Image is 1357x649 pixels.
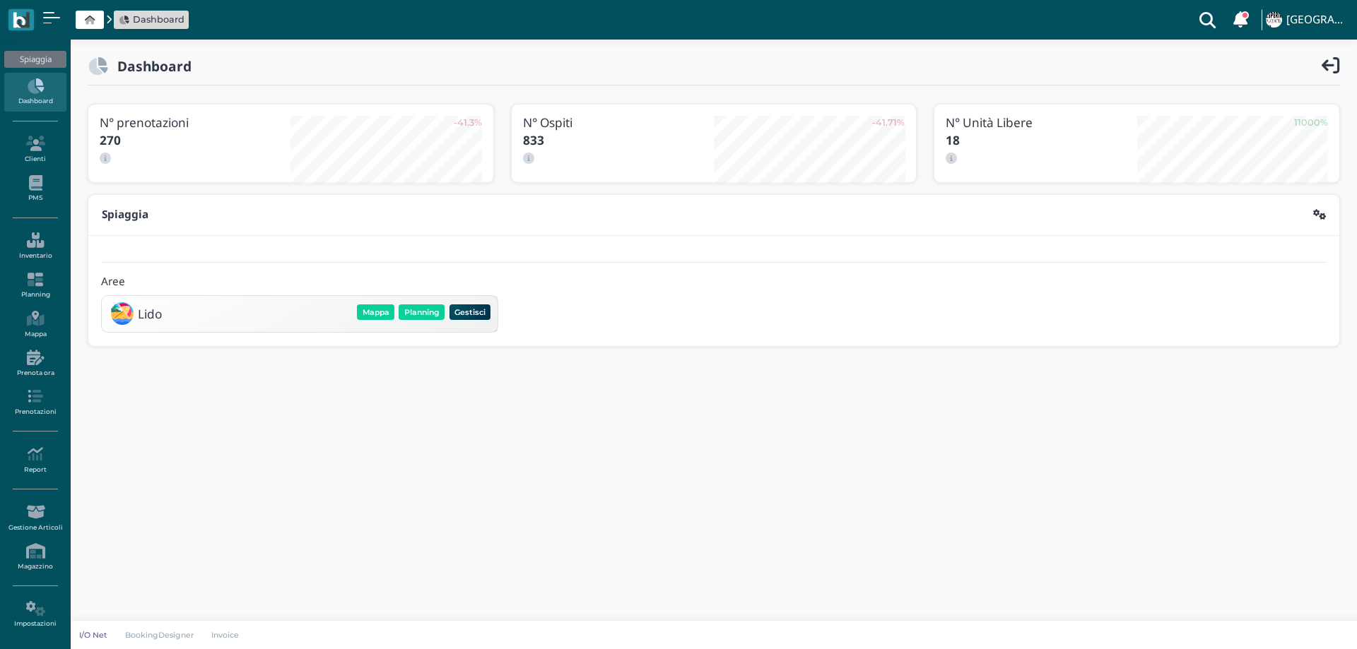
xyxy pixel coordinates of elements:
span: Dashboard [133,13,184,26]
b: 833 [523,132,544,148]
button: Planning [399,304,445,320]
a: Mappa [4,305,66,344]
button: Gestisci [450,304,491,320]
a: Inventario [4,227,66,266]
h3: N° Unità Libere [946,116,1136,129]
div: Spiaggia [4,51,66,68]
a: ... [GEOGRAPHIC_DATA] [1264,3,1349,37]
a: Prenota ora [4,344,66,383]
a: Clienti [4,130,66,169]
a: PMS [4,169,66,208]
b: Spiaggia [102,207,148,222]
h3: Lido [138,307,162,321]
h3: N° Ospiti [523,116,714,129]
h2: Dashboard [108,59,192,73]
a: Planning [4,266,66,305]
iframe: Help widget launcher [1257,605,1345,637]
a: Dashboard [4,73,66,112]
button: Mappa [357,304,394,320]
img: logo [13,12,29,28]
h4: Aree [101,276,125,288]
a: Prenotazioni [4,383,66,422]
h3: N° prenotazioni [100,116,290,129]
b: 18 [946,132,960,148]
b: 270 [100,132,121,148]
h4: [GEOGRAPHIC_DATA] [1286,14,1349,26]
img: ... [1266,12,1281,28]
a: Dashboard [119,13,184,26]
